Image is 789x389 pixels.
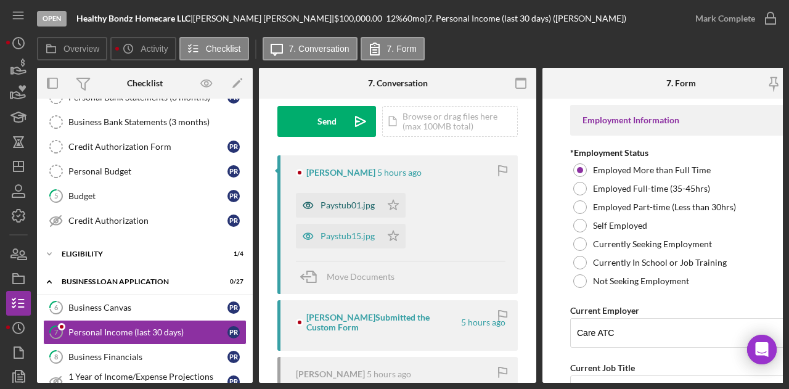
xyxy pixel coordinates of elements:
[54,303,59,311] tspan: 6
[747,335,777,364] div: Open Intercom Messenger
[43,159,247,184] a: Personal BudgetPR
[593,184,710,194] label: Employed Full-time (35-45hrs)
[368,78,428,88] div: 7. Conversation
[68,142,227,152] div: Credit Authorization Form
[263,37,358,60] button: 7. Conversation
[68,303,227,313] div: Business Canvas
[43,110,247,134] a: Business Bank Statements (3 months)
[63,44,99,54] label: Overview
[110,37,176,60] button: Activity
[76,14,193,23] div: |
[321,231,375,241] div: Paystub15.jpg
[361,37,425,60] button: 7. Form
[227,301,240,314] div: P R
[43,208,247,233] a: Credit AuthorizationPR
[296,261,407,292] button: Move Documents
[296,193,406,218] button: Paystub01.jpg
[593,239,712,249] label: Currently Seeking Employment
[296,369,365,379] div: [PERSON_NAME]
[68,352,227,362] div: Business Financials
[43,320,247,345] a: 7Personal Income (last 30 days)PR
[695,6,755,31] div: Mark Complete
[54,328,59,336] tspan: 7
[76,13,190,23] b: Healthy Bondz Homecare LLC
[68,117,246,127] div: Business Bank Statements (3 months)
[221,250,243,258] div: 1 / 4
[683,6,783,31] button: Mark Complete
[570,362,635,373] label: Current Job Title
[334,14,386,23] div: $100,000.00
[593,276,689,286] label: Not Seeking Employment
[141,44,168,54] label: Activity
[43,295,247,320] a: 6Business CanvasPR
[68,216,227,226] div: Credit Authorization
[127,78,163,88] div: Checklist
[62,278,213,285] div: BUSINESS LOAN APPLICATION
[227,215,240,227] div: P R
[593,221,647,231] label: Self Employed
[593,165,711,175] label: Employed More than Full Time
[666,78,696,88] div: 7. Form
[206,44,241,54] label: Checklist
[37,11,67,27] div: Open
[387,44,417,54] label: 7. Form
[227,190,240,202] div: P R
[289,44,350,54] label: 7. Conversation
[306,313,459,332] div: [PERSON_NAME] Submitted the Custom Form
[227,326,240,338] div: P R
[593,258,727,268] label: Currently In School or Job Training
[277,106,376,137] button: Send
[68,166,227,176] div: Personal Budget
[593,202,736,212] label: Employed Part-time (Less than 30hrs)
[227,165,240,178] div: P R
[221,278,243,285] div: 0 / 27
[425,14,626,23] div: | 7. Personal Income (last 30 days) ([PERSON_NAME])
[37,37,107,60] button: Overview
[43,345,247,369] a: 8Business FinancialsPR
[227,375,240,388] div: P R
[317,106,337,137] div: Send
[321,200,375,210] div: Paystub01.jpg
[54,192,58,200] tspan: 5
[327,271,394,282] span: Move Documents
[377,168,422,178] time: 2025-08-18 16:51
[570,305,639,316] label: Current Employer
[193,14,334,23] div: [PERSON_NAME] [PERSON_NAME] |
[179,37,249,60] button: Checklist
[386,14,403,23] div: 12 %
[461,317,505,327] time: 2025-08-18 16:41
[227,141,240,153] div: P R
[68,327,227,337] div: Personal Income (last 30 days)
[403,14,425,23] div: 60 mo
[367,369,411,379] time: 2025-08-18 16:35
[43,134,247,159] a: Credit Authorization FormPR
[296,224,406,248] button: Paystub15.jpg
[43,184,247,208] a: 5BudgetPR
[68,191,227,201] div: Budget
[227,351,240,363] div: P R
[54,353,58,361] tspan: 8
[583,115,780,125] div: Employment Information
[306,168,375,178] div: [PERSON_NAME]
[62,250,213,258] div: ELIGIBILITY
